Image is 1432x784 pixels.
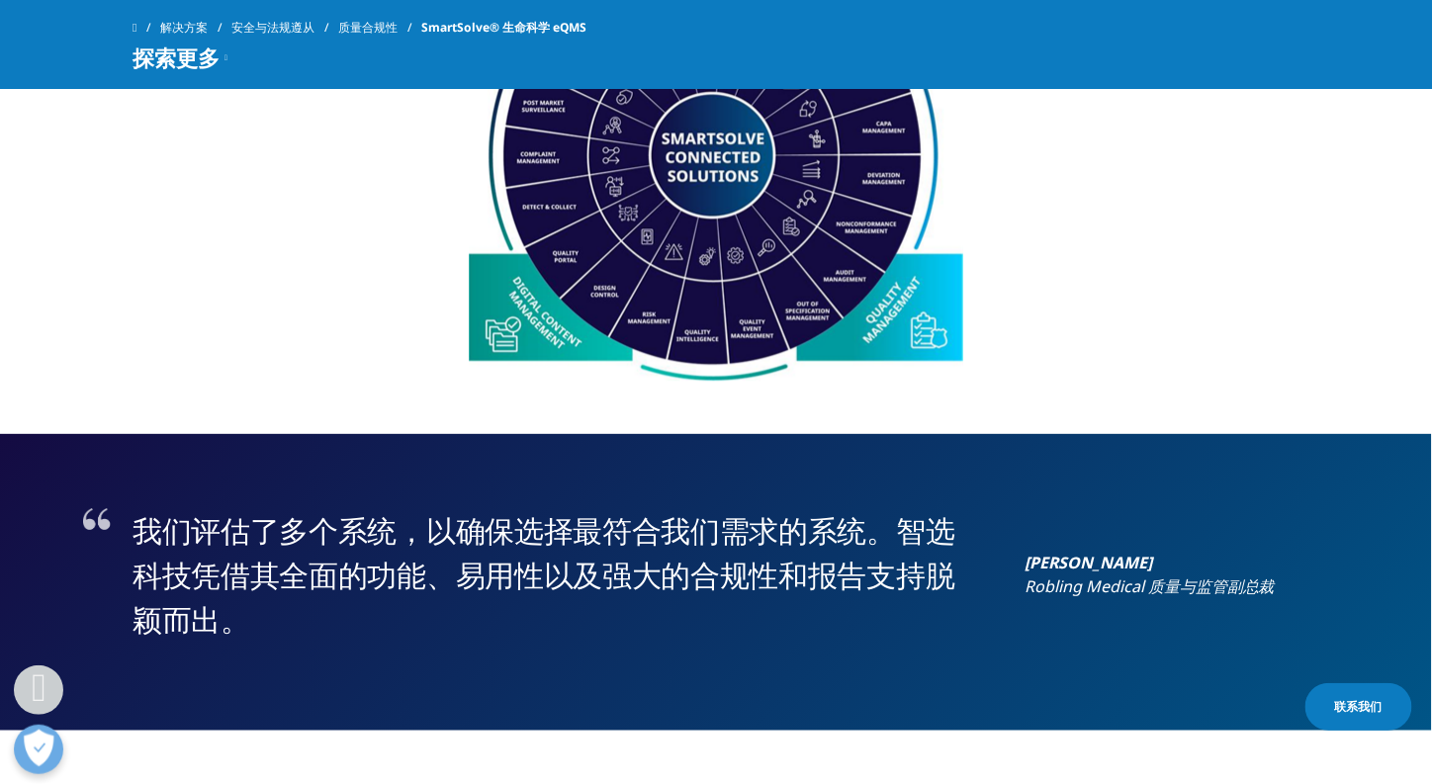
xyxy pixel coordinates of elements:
font: 我们评估了多个系统，以确保选择最符合我们需求的系统。智选科技凭借其全面的功能、易用性以及强大的合规性和报告支持脱颖而出。 [133,510,955,640]
font: 解决方案 [160,19,208,36]
a: 联系我们 [1305,683,1412,731]
font: [PERSON_NAME] [1025,552,1152,573]
img: quotes.png [83,508,115,534]
a: 安全与法规遵从 [231,10,338,45]
a: 解决方案 [160,10,231,45]
button: 打开偏好 [14,725,63,774]
font: 联系我们 [1335,698,1383,715]
font: Robling Medical 质量与监管副总裁 [1025,575,1275,597]
font: 质量合规性 [338,19,398,36]
font: 探索更多 [133,43,220,72]
a: 质量合规性 [338,10,421,45]
font: SmartSolve® 生命科学 eQMS [421,19,586,36]
font: 安全与法规遵从 [231,19,314,36]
